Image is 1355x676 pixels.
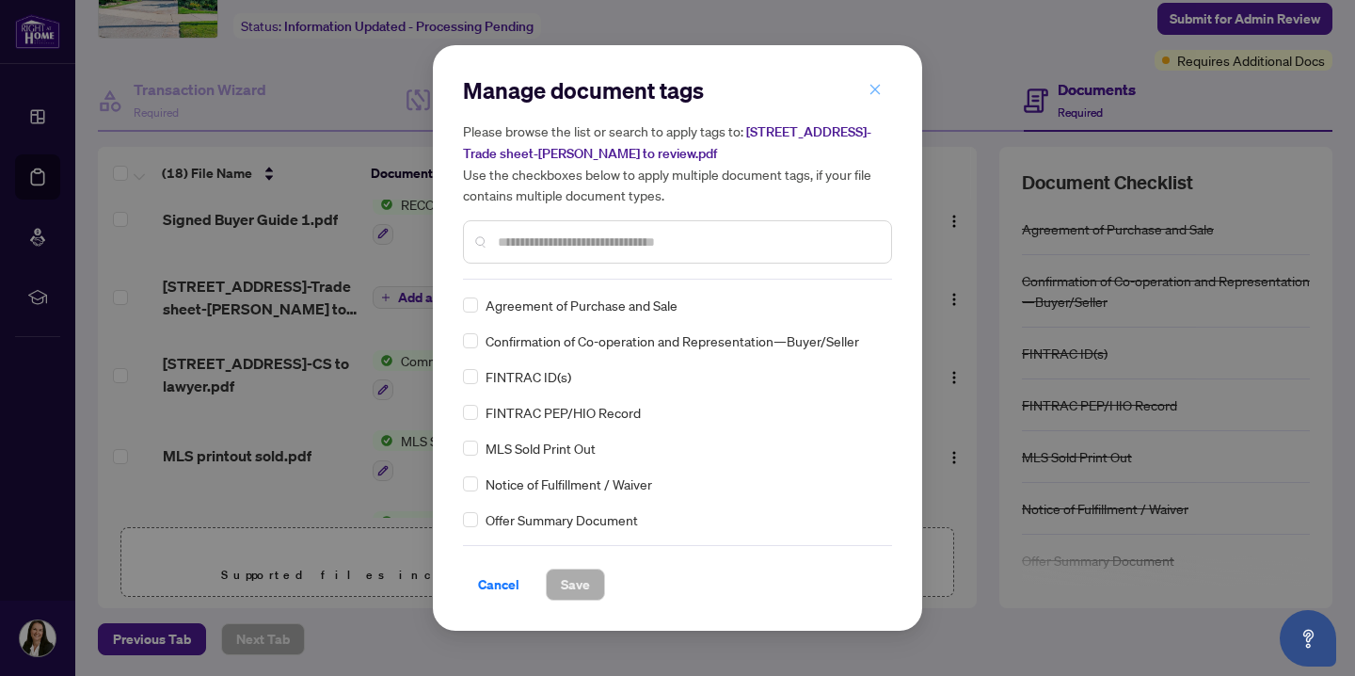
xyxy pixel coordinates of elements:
[869,83,882,96] span: close
[486,438,596,459] span: MLS Sold Print Out
[486,402,641,423] span: FINTRAC PEP/HIO Record
[486,295,677,315] span: Agreement of Purchase and Sale
[463,75,892,105] h2: Manage document tags
[478,570,519,600] span: Cancel
[546,569,605,601] button: Save
[486,509,638,530] span: Offer Summary Document
[463,121,892,205] h5: Please browse the list or search to apply tags to: Use the checkboxes below to apply multiple doc...
[486,366,571,387] span: FINTRAC ID(s)
[486,474,652,494] span: Notice of Fulfillment / Waiver
[1280,610,1336,667] button: Open asap
[463,569,534,601] button: Cancel
[486,330,859,351] span: Confirmation of Co-operation and Representation—Buyer/Seller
